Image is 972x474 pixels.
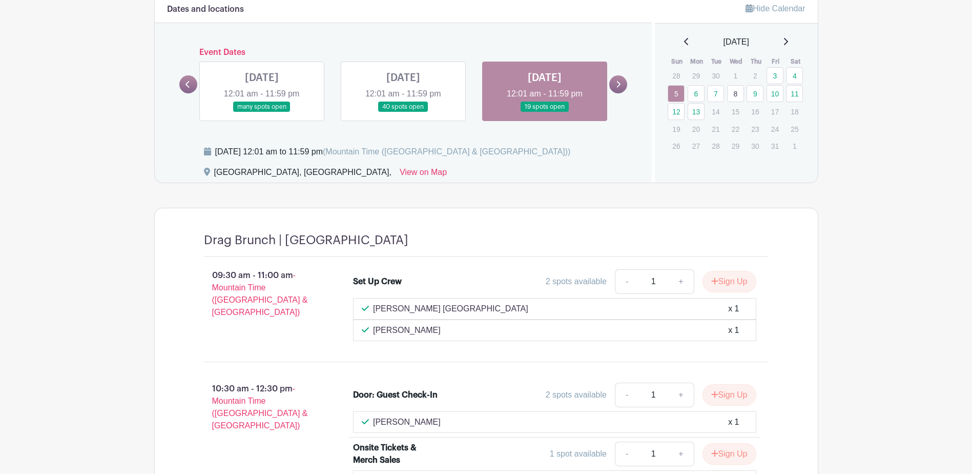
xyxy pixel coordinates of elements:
[707,68,724,84] p: 30
[373,303,528,315] p: [PERSON_NAME] [GEOGRAPHIC_DATA]
[702,271,756,292] button: Sign Up
[668,85,685,102] a: 5
[746,56,766,67] th: Thu
[728,303,739,315] div: x 1
[747,138,763,154] p: 30
[615,442,638,466] a: -
[727,85,744,102] a: 8
[668,269,694,294] a: +
[767,85,783,102] a: 10
[767,138,783,154] p: 31
[687,56,707,67] th: Mon
[747,104,763,120] p: 16
[546,275,607,288] div: 2 spots available
[204,233,408,248] h4: Drag Brunch | [GEOGRAPHIC_DATA]
[546,389,607,401] div: 2 spots available
[785,56,805,67] th: Sat
[702,443,756,465] button: Sign Up
[668,121,685,137] p: 19
[727,138,744,154] p: 29
[167,5,244,14] h6: Dates and locations
[766,56,786,67] th: Fri
[786,121,803,137] p: 25
[747,121,763,137] p: 23
[707,104,724,120] p: 14
[215,146,571,158] div: [DATE] 12:01 am to 11:59 pm
[702,384,756,406] button: Sign Up
[400,166,447,183] a: View on Map
[727,68,744,84] p: 1
[197,48,610,57] h6: Event Dates
[668,103,685,120] a: 12
[747,85,763,102] a: 9
[727,121,744,137] p: 22
[323,147,570,156] span: (Mountain Time ([GEOGRAPHIC_DATA] & [GEOGRAPHIC_DATA]))
[786,85,803,102] a: 11
[723,36,749,48] span: [DATE]
[688,103,705,120] a: 13
[668,138,685,154] p: 26
[688,121,705,137] p: 20
[767,121,783,137] p: 24
[688,85,705,102] a: 6
[212,271,308,317] span: - Mountain Time ([GEOGRAPHIC_DATA] & [GEOGRAPHIC_DATA])
[688,68,705,84] p: 29
[668,383,694,407] a: +
[550,448,607,460] div: 1 spot available
[746,4,805,13] a: Hide Calendar
[188,379,337,436] p: 10:30 am - 12:30 pm
[373,416,441,428] p: [PERSON_NAME]
[353,389,438,401] div: Door: Guest Check-In
[188,265,337,323] p: 09:30 am - 11:00 am
[615,383,638,407] a: -
[373,324,441,337] p: [PERSON_NAME]
[728,416,739,428] div: x 1
[767,67,783,84] a: 3
[688,138,705,154] p: 27
[728,324,739,337] div: x 1
[786,67,803,84] a: 4
[615,269,638,294] a: -
[707,121,724,137] p: 21
[353,275,402,288] div: Set Up Crew
[786,104,803,120] p: 18
[707,85,724,102] a: 7
[727,104,744,120] p: 15
[212,384,308,430] span: - Mountain Time ([GEOGRAPHIC_DATA] & [GEOGRAPHIC_DATA])
[727,56,747,67] th: Wed
[353,442,442,466] div: Onsite Tickets & Merch Sales
[668,442,694,466] a: +
[786,138,803,154] p: 1
[707,56,727,67] th: Tue
[747,68,763,84] p: 2
[668,68,685,84] p: 28
[767,104,783,120] p: 17
[667,56,687,67] th: Sun
[707,138,724,154] p: 28
[214,166,391,183] div: [GEOGRAPHIC_DATA], [GEOGRAPHIC_DATA],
